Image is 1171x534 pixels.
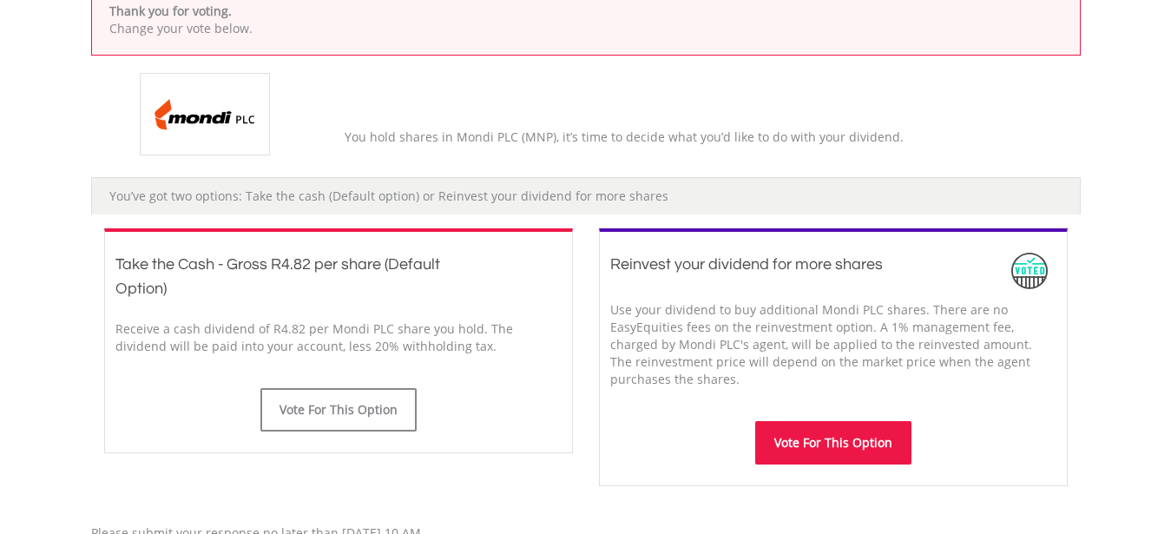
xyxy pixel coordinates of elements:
[109,3,232,19] b: Thank you for voting.
[260,388,417,432] button: Vote For This Option
[115,320,513,354] span: Receive a cash dividend of R4.82 per Mondi PLC share you hold. The dividend will be paid into you...
[610,256,883,273] span: Reinvest your dividend for more shares
[610,301,1032,387] span: Use your dividend to buy additional Mondi PLC shares. There are no EasyEquities fees on the reinv...
[140,73,270,155] img: EQU.ZA.MNP.png
[345,129,904,145] span: You hold shares in Mondi PLC (MNP), it’s time to decide what you’d like to do with your dividend.
[115,256,440,297] span: Take the Cash - Gross R4.82 per share (Default Option)
[755,421,911,465] button: Vote For This Option
[109,188,668,204] span: You’ve got two options: Take the cash (Default option) or Reinvest your dividend for more shares
[109,20,1062,37] p: Change your vote below.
